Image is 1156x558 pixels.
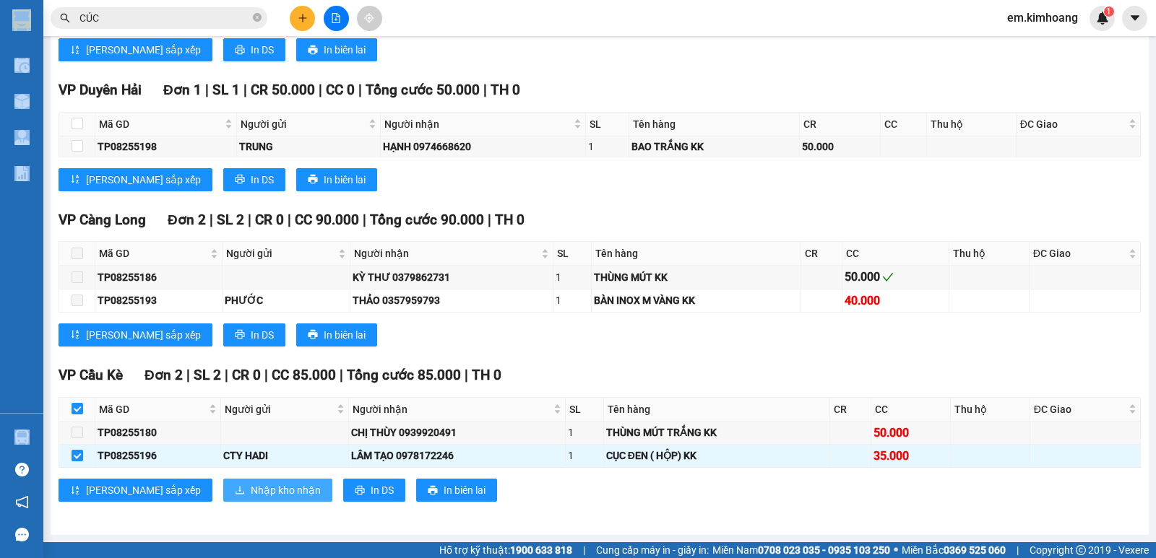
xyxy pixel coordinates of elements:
[758,544,890,556] strong: 0708 023 035 - 0935 103 250
[801,242,842,266] th: CR
[444,482,486,498] span: In biên lai
[296,168,377,191] button: printerIn biên lai
[12,9,31,31] img: logo-vxr
[15,463,29,476] span: question-circle
[296,38,377,61] button: printerIn biên lai
[15,495,29,509] span: notification
[371,482,394,498] span: In DS
[594,292,798,308] div: BÀN INOX M VÀNG KK
[6,48,145,76] span: VP [PERSON_NAME] ([GEOGRAPHIC_DATA])
[14,58,30,73] img: warehouse-icon
[272,367,336,383] span: CC 85.000
[340,367,343,383] span: |
[592,242,801,266] th: Tên hàng
[235,174,245,186] span: printer
[95,445,221,468] td: TP08255196
[353,269,550,285] div: KỲ THƯ 0379862731
[845,268,946,286] div: 50.000
[384,116,571,132] span: Người nhận
[358,82,362,98] span: |
[331,13,341,23] span: file-add
[902,542,1006,558] span: Miền Bắc
[6,28,211,42] p: GỬI:
[6,94,35,108] span: GIAO:
[351,424,563,440] div: CHỊ THÙY 0939920491
[845,292,946,310] div: 40.000
[251,82,315,98] span: CR 50.000
[210,212,213,228] span: |
[98,292,220,308] div: TP08255193
[324,42,366,58] span: In biên lai
[223,38,285,61] button: printerIn DS
[366,82,480,98] span: Tổng cước 50.000
[251,482,321,498] span: Nhập kho nhận
[556,269,589,285] div: 1
[30,28,116,42] span: VP Cầu Kè -
[594,269,798,285] div: THÙNG MÚT KK
[802,139,878,154] div: 50.000
[996,9,1090,27] span: em.kimhoang
[556,292,589,308] div: 1
[319,82,322,98] span: |
[14,130,30,145] img: warehouse-icon
[59,323,212,346] button: sort-ascending[PERSON_NAME] sắp xếp
[491,82,520,98] span: TH 0
[248,212,251,228] span: |
[95,266,223,289] td: TP08255186
[98,139,234,154] div: TP08255198
[604,398,831,422] th: Tên hàng
[163,82,202,98] span: Đơn 1
[343,479,405,502] button: printerIn DS
[6,48,211,76] p: NHẬN:
[77,78,150,92] span: SÀI GÒN(cúc)
[99,401,206,417] span: Mã GD
[251,327,274,343] span: In DS
[95,422,221,445] td: TP08255180
[212,82,240,98] span: SL 1
[6,78,150,92] span: 0912938039 -
[439,542,572,558] span: Hỗ trợ kỹ thuật:
[363,212,366,228] span: |
[416,479,497,502] button: printerIn biên lai
[298,13,308,23] span: plus
[353,401,551,417] span: Người nhận
[357,6,382,31] button: aim
[606,424,828,440] div: THÙNG MÚT TRẮNG KK
[1034,401,1126,417] span: ĐC Giao
[239,139,377,154] div: TRUNG
[1129,12,1142,25] span: caret-down
[290,6,315,31] button: plus
[232,367,261,383] span: CR 0
[235,485,245,497] span: download
[588,139,626,154] div: 1
[223,323,285,346] button: printerIn DS
[1104,6,1114,17] sup: 1
[59,168,212,191] button: sort-ascending[PERSON_NAME] sắp xếp
[235,45,245,56] span: printer
[1122,6,1147,31] button: caret-down
[951,398,1030,422] th: Thu hộ
[596,542,709,558] span: Cung cấp máy in - giấy in:
[308,174,318,186] span: printer
[14,94,30,109] img: warehouse-icon
[48,8,168,22] strong: BIÊN NHẬN GỬI HÀNG
[226,245,336,261] span: Người gửi
[217,212,244,228] span: SL 2
[251,172,274,188] span: In DS
[568,424,601,440] div: 1
[86,172,201,188] span: [PERSON_NAME] sắp xếp
[927,113,1017,136] th: Thu hộ
[194,367,221,383] span: SL 2
[428,485,438,497] span: printer
[144,367,183,383] span: Đơn 2
[324,327,366,343] span: In biên lai
[324,172,366,188] span: In biên lai
[223,479,332,502] button: downloadNhập kho nhận
[86,42,201,58] span: [PERSON_NAME] sắp xếp
[631,139,797,154] div: BAO TRẮNG KK
[881,113,927,136] th: CC
[1017,542,1019,558] span: |
[586,113,629,136] th: SL
[241,116,365,132] span: Người gửi
[296,323,377,346] button: printerIn biên lai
